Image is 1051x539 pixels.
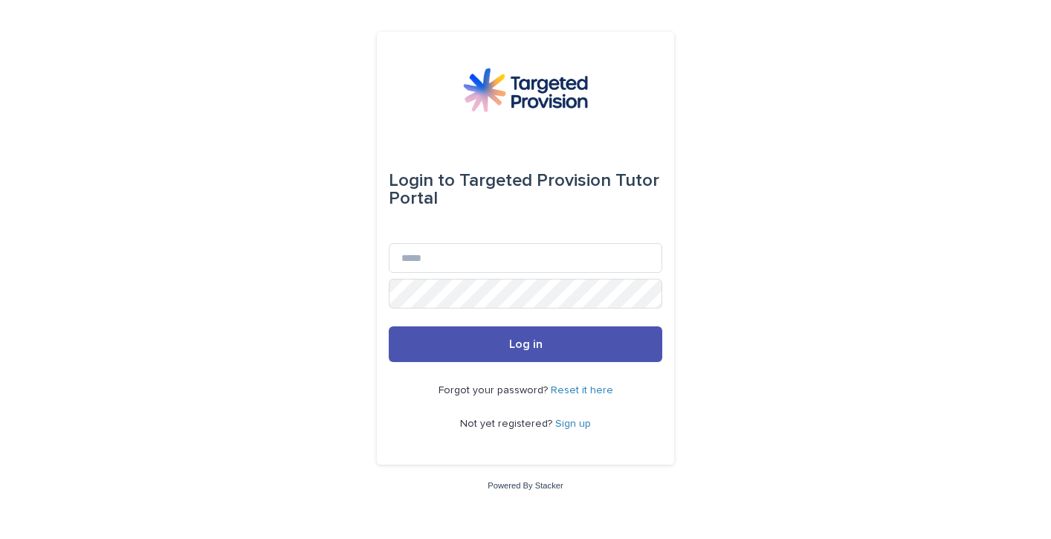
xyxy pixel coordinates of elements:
button: Log in [389,326,662,362]
span: Login to [389,172,455,190]
a: Powered By Stacker [488,481,563,490]
a: Reset it here [551,385,613,396]
img: M5nRWzHhSzIhMunXDL62 [463,68,588,112]
span: Not yet registered? [460,419,555,429]
span: Log in [509,338,543,350]
div: Targeted Provision Tutor Portal [389,160,662,219]
a: Sign up [555,419,591,429]
span: Forgot your password? [439,385,551,396]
